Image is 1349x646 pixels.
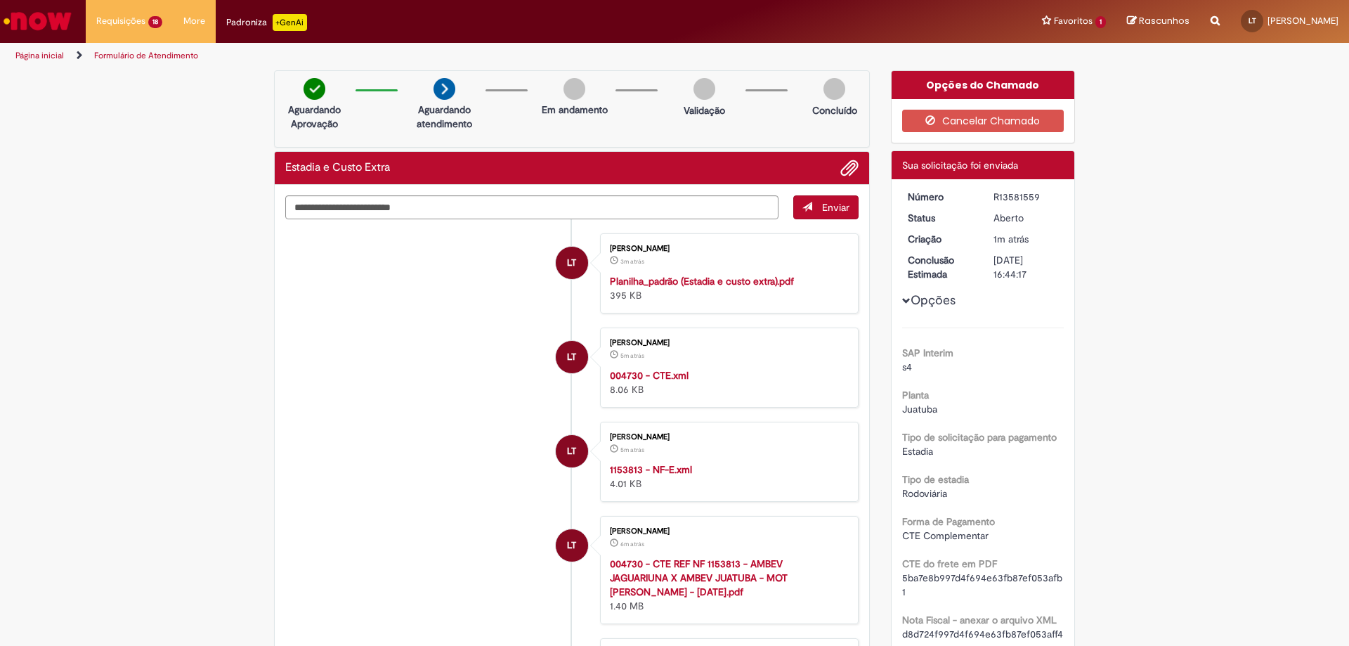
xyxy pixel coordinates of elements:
[822,201,849,214] span: Enviar
[610,527,844,536] div: [PERSON_NAME]
[902,159,1018,172] span: Sua solicitação foi enviada
[610,369,689,382] a: 004730 - CTE.xml
[993,190,1059,204] div: R13581559
[410,103,478,131] p: Aguardando atendimento
[902,347,953,359] b: SAP Interim
[902,614,1057,626] b: Nota Fiscal - anexar o arquivo XML
[902,571,1062,598] span: 5ba7e8b997d4f694e63fb87ef053afb1
[902,515,995,528] b: Forma de Pagamento
[1267,15,1338,27] span: [PERSON_NAME]
[610,245,844,253] div: [PERSON_NAME]
[823,78,845,100] img: img-circle-grey.png
[556,247,588,279] div: Luiz Toscan
[610,557,844,613] div: 1.40 MB
[556,529,588,562] div: Luiz Toscan
[148,16,162,28] span: 18
[902,529,989,542] span: CTE Complementar
[556,435,588,467] div: Luiz Toscan
[94,50,198,61] a: Formulário de Atendimento
[902,487,947,500] span: Rodoviária
[226,14,307,31] div: Padroniza
[563,78,585,100] img: img-circle-grey.png
[620,351,644,360] time: 30/09/2025 13:40:19
[902,445,933,458] span: Estadia
[684,103,725,117] p: Validação
[620,446,644,454] time: 30/09/2025 13:40:10
[993,232,1059,246] div: 30/09/2025 13:44:14
[273,14,307,31] p: +GenAi
[556,341,588,373] div: Luiz Toscan
[567,529,576,562] span: LT
[1054,14,1093,28] span: Favoritos
[183,14,205,28] span: More
[304,78,325,100] img: check-circle-green.png
[280,103,348,131] p: Aguardando Aprovação
[610,274,844,302] div: 395 KB
[620,257,644,266] time: 30/09/2025 13:42:24
[897,232,984,246] dt: Criação
[902,110,1064,132] button: Cancelar Chamado
[11,43,889,69] ul: Trilhas de página
[897,211,984,225] dt: Status
[812,103,857,117] p: Concluído
[793,195,859,219] button: Enviar
[620,257,644,266] span: 3m atrás
[620,351,644,360] span: 5m atrás
[610,368,844,396] div: 8.06 KB
[542,103,608,117] p: Em andamento
[610,275,794,288] a: Planilha_padrão (Estadia e custo extra).pdf
[434,78,455,100] img: arrow-next.png
[1249,16,1256,25] span: LT
[610,557,788,598] a: 004730 - CTE REF NF 1153813 - AMBEV JAGUARIUNA X AMBEV JUATUBA - MOT [PERSON_NAME] - [DATE].pdf
[610,339,844,347] div: [PERSON_NAME]
[610,463,692,476] a: 1153813 - NF-E.xml
[285,162,390,174] h2: Estadia e Custo Extra Histórico de tíquete
[902,557,997,570] b: CTE do frete em PDF
[285,195,778,219] textarea: Digite sua mensagem aqui...
[15,50,64,61] a: Página inicial
[620,446,644,454] span: 5m atrás
[1139,14,1190,27] span: Rascunhos
[693,78,715,100] img: img-circle-grey.png
[620,540,644,548] time: 30/09/2025 13:39:33
[1127,15,1190,28] a: Rascunhos
[993,253,1059,281] div: [DATE] 16:44:17
[897,190,984,204] dt: Número
[620,540,644,548] span: 6m atrás
[96,14,145,28] span: Requisições
[902,431,1057,444] b: Tipo de solicitação para pagamento
[902,403,937,415] span: Juatuba
[567,246,576,280] span: LT
[1,7,74,35] img: ServiceNow
[902,361,912,373] span: s4
[993,233,1029,245] span: 1m atrás
[567,434,576,468] span: LT
[840,159,859,177] button: Adicionar anexos
[1095,16,1106,28] span: 1
[902,389,929,401] b: Planta
[897,253,984,281] dt: Conclusão Estimada
[567,340,576,374] span: LT
[892,71,1075,99] div: Opções do Chamado
[902,628,1063,640] span: d8d724f997d4f694e63fb87ef053aff4
[610,433,844,441] div: [PERSON_NAME]
[902,473,969,486] b: Tipo de estadia
[993,211,1059,225] div: Aberto
[610,463,844,491] div: 4.01 KB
